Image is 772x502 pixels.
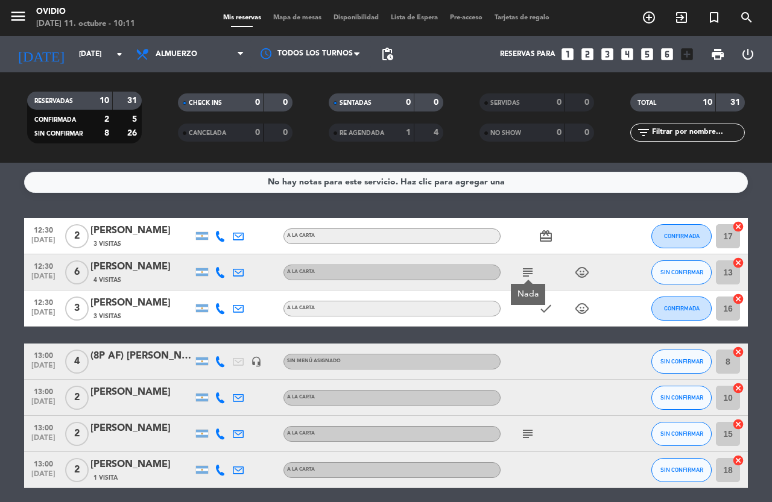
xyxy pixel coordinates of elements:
span: Mapa de mesas [267,14,327,21]
span: 4 Visitas [93,275,121,285]
i: child_care [575,301,589,316]
span: A LA CARTA [287,306,315,310]
span: SERVIDAS [490,100,520,106]
button: SIN CONFIRMAR [651,350,712,374]
span: 12:30 [28,295,59,309]
strong: 4 [434,128,441,137]
span: A LA CARTA [287,269,315,274]
i: add_circle_outline [642,10,656,25]
i: cancel [732,382,744,394]
div: [PERSON_NAME] [90,223,193,239]
span: TOTAL [638,100,656,106]
div: [PERSON_NAME] [90,259,193,275]
i: cancel [732,293,744,305]
span: RESERVADAS [34,98,73,104]
span: CONFIRMADA [664,305,700,312]
button: SIN CONFIRMAR [651,422,712,446]
span: 13:00 [28,456,59,470]
span: 2 [65,458,89,482]
button: CONFIRMADA [651,296,712,321]
span: SIN CONFIRMAR [660,269,703,275]
span: print [710,47,725,61]
span: [DATE] [28,236,59,250]
strong: 10 [703,98,712,107]
span: Pre-acceso [444,14,489,21]
i: card_giftcard [539,229,553,243]
span: 1 Visita [93,473,118,483]
span: 13:00 [28,348,59,362]
span: [DATE] [28,434,59,448]
i: arrow_drop_down [112,47,127,61]
span: 12:30 [28,259,59,272]
i: cancel [732,257,744,269]
span: 4 [65,350,89,374]
strong: 26 [127,129,139,137]
i: exit_to_app [674,10,689,25]
span: SIN CONFIRMAR [660,430,703,437]
span: Sin menú asignado [287,359,341,363]
strong: 0 [255,98,260,107]
span: 2 [65,386,89,410]
span: SIN CONFIRMAR [34,131,83,137]
span: 2 [65,224,89,248]
i: looks_6 [659,46,675,62]
i: cancel [732,418,744,430]
span: Mis reservas [217,14,267,21]
i: looks_one [560,46,575,62]
button: CONFIRMADA [651,224,712,248]
span: CANCELADA [189,130,226,136]
span: SIN CONFIRMAR [660,394,703,401]
div: [PERSON_NAME] [90,421,193,436]
strong: 0 [406,98,411,107]
div: [PERSON_NAME] [90,457,193,472]
span: [DATE] [28,309,59,322]
i: check [539,301,553,316]
div: (8P AF) [PERSON_NAME] [90,348,193,364]
span: 3 Visitas [93,239,121,249]
strong: 0 [434,98,441,107]
span: SIN CONFIRMAR [660,358,703,365]
span: 12:30 [28,222,59,236]
div: Ovidio [36,6,135,18]
span: A LA CARTA [287,233,315,238]
i: cancel [732,221,744,233]
i: headset_mic [251,356,262,367]
i: subject [520,427,535,441]
div: LOG OUT [733,36,763,72]
i: looks_two [580,46,595,62]
span: SIN CONFIRMAR [660,466,703,473]
strong: 0 [255,128,260,137]
span: [DATE] [28,272,59,286]
span: [DATE] [28,362,59,375]
input: Filtrar por nombre... [651,126,744,139]
button: SIN CONFIRMAR [651,260,712,284]
span: 13:00 [28,420,59,434]
i: menu [9,7,27,25]
strong: 0 [557,128,562,137]
i: [DATE] [9,41,73,67]
strong: 2 [104,115,109,124]
strong: 8 [104,129,109,137]
span: SENTADAS [340,100,372,106]
div: [PERSON_NAME] [90,295,193,311]
span: [DATE] [28,470,59,484]
span: CONFIRMADA [34,117,76,123]
strong: 1 [406,128,411,137]
strong: 31 [730,98,742,107]
strong: 31 [127,96,139,105]
strong: 10 [100,96,109,105]
strong: 5 [132,115,139,124]
i: cancel [732,346,744,358]
i: cancel [732,454,744,466]
span: A LA CARTA [287,395,315,400]
div: [DATE] 11. octubre - 10:11 [36,18,135,30]
strong: 0 [283,128,290,137]
span: Lista de Espera [385,14,444,21]
span: 13:00 [28,384,59,398]
strong: 0 [584,128,592,137]
span: Reservas para [500,50,555,58]
span: NO SHOW [490,130,521,136]
button: SIN CONFIRMAR [651,458,712,482]
i: looks_5 [639,46,655,62]
i: child_care [575,265,589,280]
